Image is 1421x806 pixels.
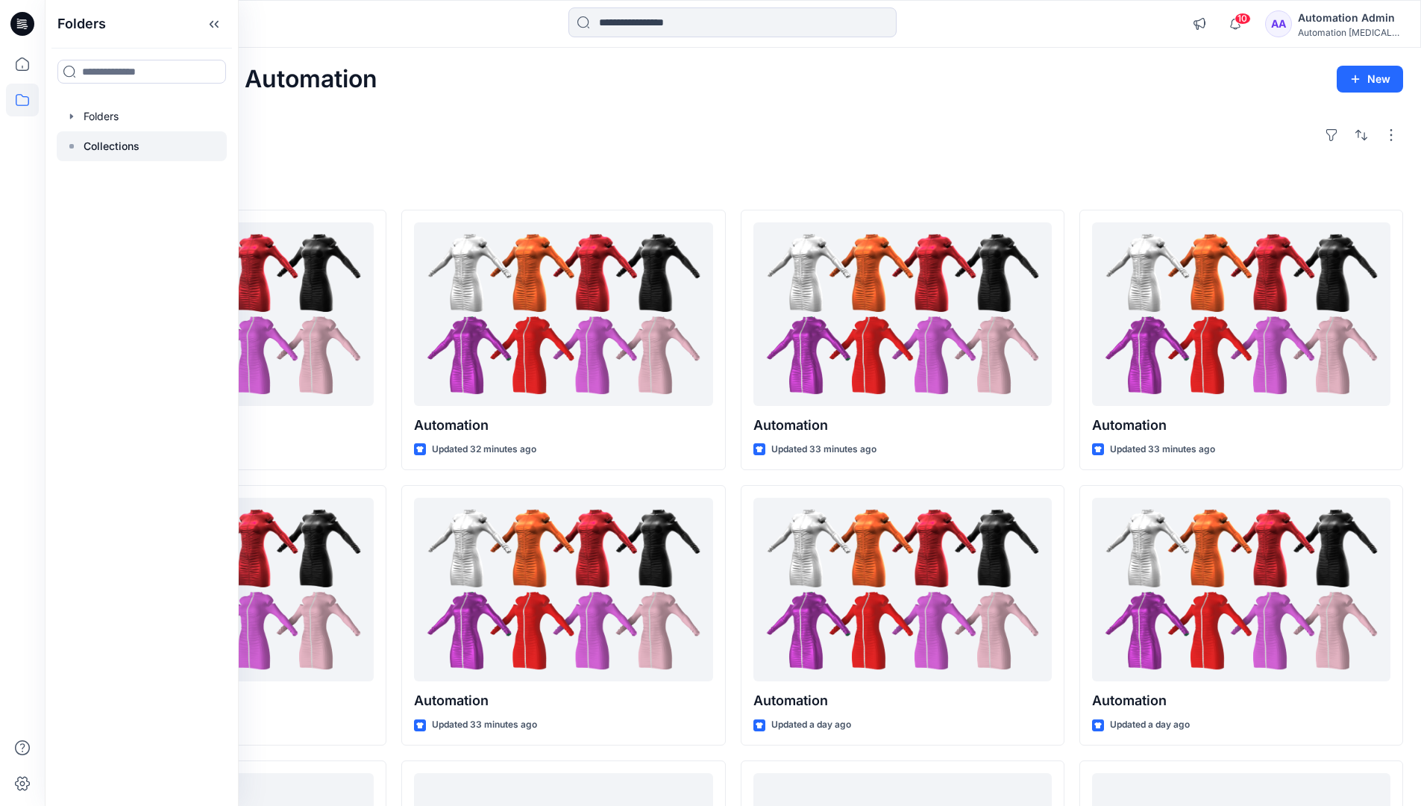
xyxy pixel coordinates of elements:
p: Updated 33 minutes ago [771,442,876,457]
p: Automation [753,690,1052,711]
button: New [1337,66,1403,93]
p: Automation [753,415,1052,436]
p: Automation [1092,415,1390,436]
a: Automation [1092,222,1390,407]
a: Automation [414,222,712,407]
span: 10 [1235,13,1251,25]
a: Automation [1092,498,1390,682]
p: Updated 32 minutes ago [432,442,536,457]
p: Updated a day ago [771,717,851,733]
a: Automation [753,498,1052,682]
div: AA [1265,10,1292,37]
p: Updated 33 minutes ago [1110,442,1215,457]
p: Automation [1092,690,1390,711]
p: Collections [84,137,139,155]
a: Automation [753,222,1052,407]
h4: Styles [63,177,1403,195]
p: Updated a day ago [1110,717,1190,733]
p: Automation [414,690,712,711]
div: Automation Admin [1298,9,1402,27]
p: Automation [414,415,712,436]
div: Automation [MEDICAL_DATA]... [1298,27,1402,38]
p: Updated 33 minutes ago [432,717,537,733]
a: Automation [414,498,712,682]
